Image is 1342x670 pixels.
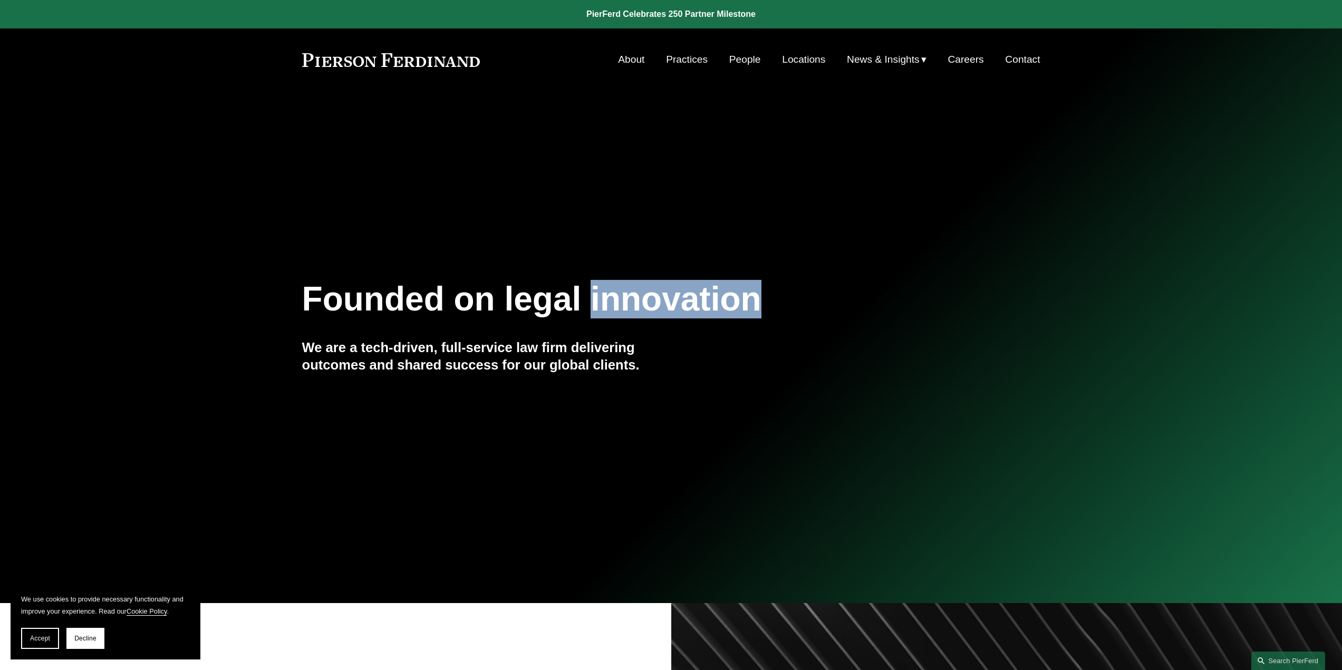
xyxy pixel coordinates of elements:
[729,50,761,70] a: People
[847,50,926,70] a: folder dropdown
[74,635,96,642] span: Decline
[666,50,708,70] a: Practices
[302,339,671,373] h4: We are a tech-driven, full-service law firm delivering outcomes and shared success for our global...
[21,628,59,649] button: Accept
[30,635,50,642] span: Accept
[618,50,644,70] a: About
[1251,652,1325,670] a: Search this site
[782,50,825,70] a: Locations
[1005,50,1040,70] a: Contact
[847,51,920,69] span: News & Insights
[302,280,918,318] h1: Founded on legal innovation
[127,607,167,615] a: Cookie Policy
[21,593,190,617] p: We use cookies to provide necessary functionality and improve your experience. Read our .
[66,628,104,649] button: Decline
[948,50,983,70] a: Careers
[11,582,200,659] section: Cookie banner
